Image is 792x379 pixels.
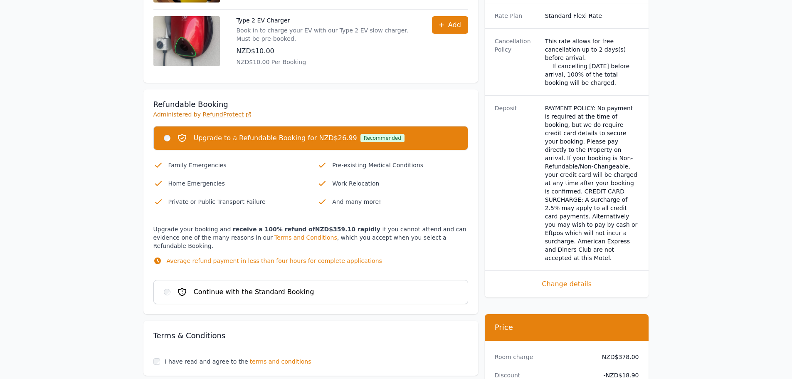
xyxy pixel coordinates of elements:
dd: PAYMENT POLICY: No payment is required at the time of booking, but we do require credit card deta... [545,104,639,262]
p: Work Relocation [332,178,468,188]
p: Book in to charge your EV with our Type 2 EV slow charger. Must be pre-booked. [237,26,415,43]
span: Administered by [153,111,252,118]
strong: receive a 100% refund of NZD$359.10 rapidly [233,226,380,233]
a: Terms and Conditions [274,234,337,241]
h3: Price [495,322,639,332]
p: Pre-existing Medical Conditions [332,160,468,170]
p: Upgrade your booking and if you cannot attend and can evidence one of the many reasons in our , w... [153,225,468,273]
dt: Cancellation Policy [495,37,538,87]
span: Continue with the Standard Booking [194,287,314,297]
dt: Room charge [495,353,589,361]
dt: Rate Plan [495,12,538,20]
h3: Refundable Booking [153,99,468,109]
p: NZD$10.00 Per Booking [237,58,415,66]
button: Add [432,16,468,34]
img: Type 2 EV Charger [153,16,220,66]
p: Average refund payment in less than four hours for complete applications [167,257,382,265]
p: And many more! [332,197,468,207]
p: NZD$10.00 [237,46,415,56]
dt: Deposit [495,104,538,262]
a: RefundProtect [202,111,252,118]
span: terms and conditions [250,357,311,366]
span: Change details [495,279,639,289]
p: Family Emergencies [168,160,304,170]
span: Add [448,20,461,30]
dd: NZD$378.00 [595,353,639,361]
dd: Standard Flexi Rate [545,12,639,20]
h3: Terms & Conditions [153,331,468,341]
p: Private or Public Transport Failure [168,197,304,207]
div: This rate allows for free cancellation up to 2 days(s) before arrival. If cancelling [DATE] befor... [545,37,639,87]
p: Home Emergencies [168,178,304,188]
div: Recommended [360,134,405,142]
label: I have read and agree to the [165,358,248,365]
p: Type 2 EV Charger [237,16,415,25]
span: Upgrade to a Refundable Booking for NZD$26.99 [194,133,357,143]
